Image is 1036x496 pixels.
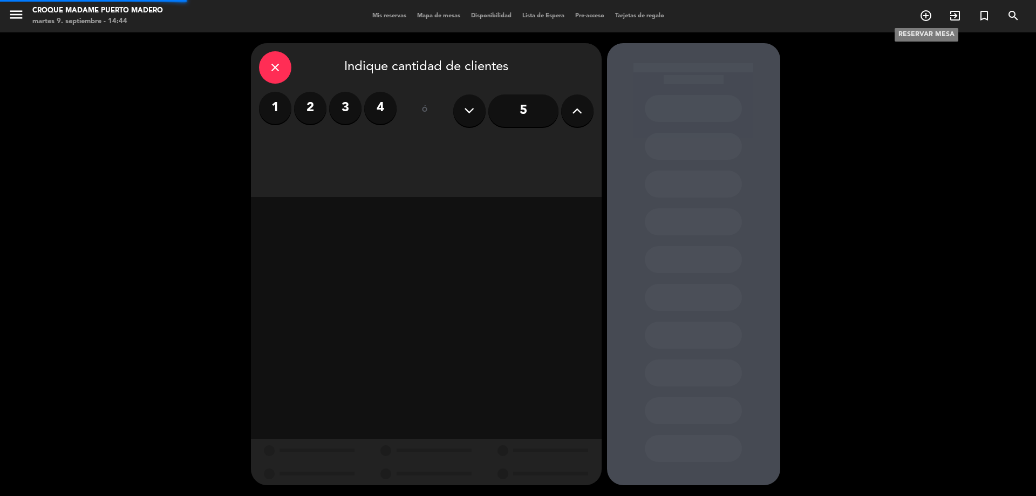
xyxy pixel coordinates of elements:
label: 1 [259,92,291,124]
label: 2 [294,92,326,124]
i: exit_to_app [949,9,962,22]
div: Indique cantidad de clientes [259,51,594,84]
span: Disponibilidad [466,13,517,19]
button: menu [8,6,24,26]
i: menu [8,6,24,23]
span: Lista de Espera [517,13,570,19]
label: 4 [364,92,397,124]
i: search [1007,9,1020,22]
div: Croque Madame Puerto Madero [32,5,163,16]
div: martes 9. septiembre - 14:44 [32,16,163,27]
i: add_circle_outline [919,9,932,22]
span: Mapa de mesas [412,13,466,19]
span: Mis reservas [367,13,412,19]
i: turned_in_not [978,9,991,22]
div: RESERVAR MESA [895,28,958,42]
i: close [269,61,282,74]
span: Pre-acceso [570,13,610,19]
div: ó [407,92,442,130]
label: 3 [329,92,362,124]
span: Tarjetas de regalo [610,13,670,19]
